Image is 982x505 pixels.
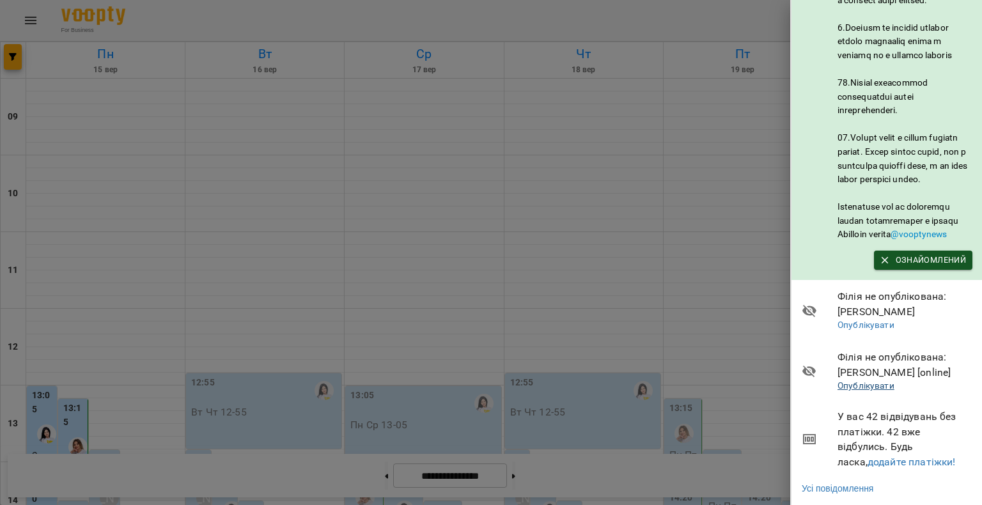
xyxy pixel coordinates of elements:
[868,456,956,468] a: додайте платіжки!
[838,289,972,319] span: Філія не опублікована : [PERSON_NAME]
[880,253,966,267] span: Ознайомлений
[838,380,894,391] a: Опублікувати
[838,409,972,469] span: У вас 42 відвідувань без платіжки. 42 вже відбулись. Будь ласка,
[891,229,947,239] a: @vooptynews
[802,482,873,495] a: Усі повідомлення
[838,350,972,380] span: Філія не опублікована : [PERSON_NAME] [online]
[874,251,972,270] button: Ознайомлений
[838,320,894,330] a: Опублікувати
